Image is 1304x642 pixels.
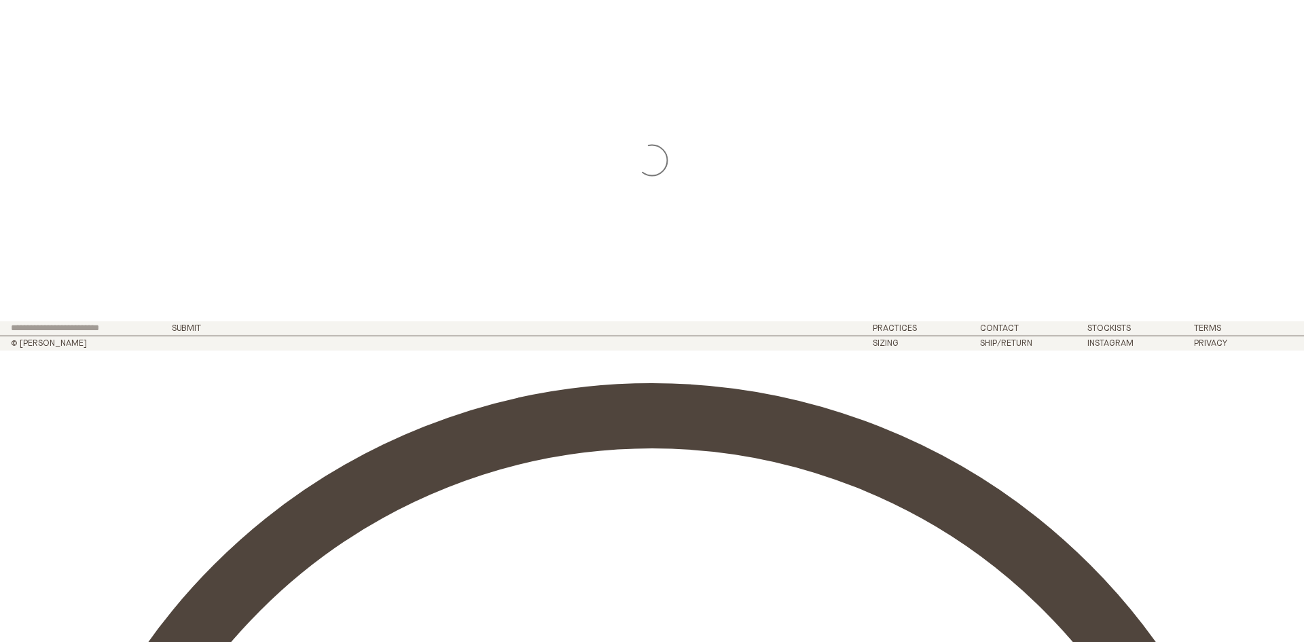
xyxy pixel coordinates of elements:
h2: © [PERSON_NAME] [11,339,323,348]
a: Stockists [1087,324,1131,333]
a: Contact [980,324,1019,333]
a: Ship/Return [980,339,1032,348]
button: Submit [172,324,201,333]
a: Instagram [1087,339,1134,348]
a: Terms [1194,324,1221,333]
a: Practices [873,324,917,333]
a: Privacy [1194,339,1227,348]
a: Sizing [873,339,899,348]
